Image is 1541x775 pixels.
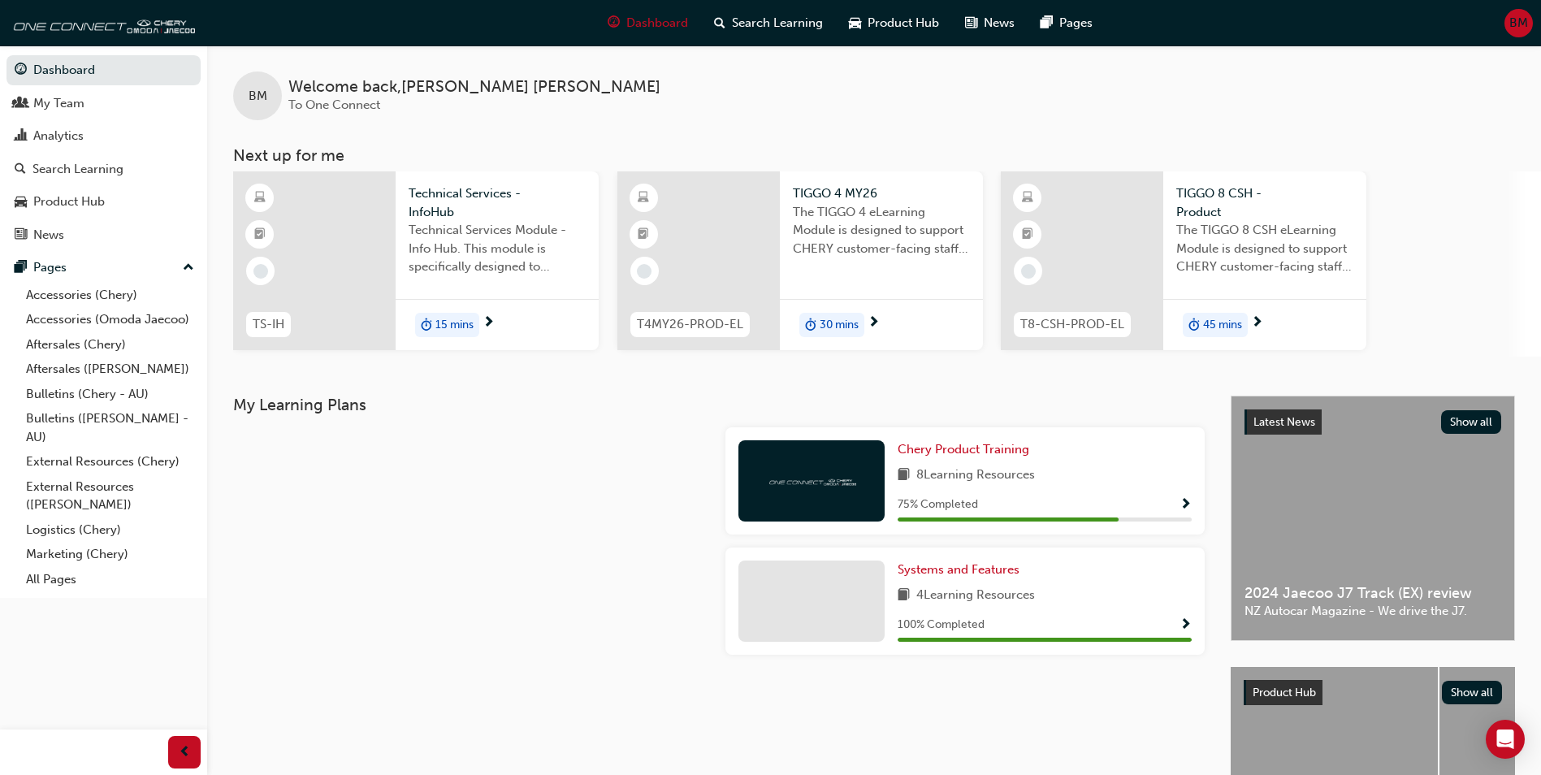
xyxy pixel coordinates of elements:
[617,171,983,350] a: T4MY26-PROD-ELTIGGO 4 MY26The TIGGO 4 eLearning Module is designed to support CHERY customer-faci...
[435,316,474,335] span: 15 mins
[15,228,27,243] span: news-icon
[1180,618,1192,633] span: Show Progress
[19,474,201,517] a: External Resources ([PERSON_NAME])
[916,465,1035,486] span: 8 Learning Resources
[849,13,861,33] span: car-icon
[1180,498,1192,513] span: Show Progress
[15,195,27,210] span: car-icon
[1253,415,1315,429] span: Latest News
[965,13,977,33] span: news-icon
[15,261,27,275] span: pages-icon
[8,6,195,39] a: oneconnect
[793,184,970,203] span: TIGGO 4 MY26
[19,542,201,567] a: Marketing (Chery)
[626,14,688,32] span: Dashboard
[6,55,201,85] a: Dashboard
[33,226,64,245] div: News
[898,586,910,606] span: book-icon
[868,14,939,32] span: Product Hub
[15,162,26,177] span: search-icon
[6,187,201,217] a: Product Hub
[1442,681,1503,704] button: Show all
[898,496,978,514] span: 75 % Completed
[898,440,1036,459] a: Chery Product Training
[916,586,1035,606] span: 4 Learning Resources
[1188,314,1200,336] span: duration-icon
[1041,13,1053,33] span: pages-icon
[898,442,1029,457] span: Chery Product Training
[1203,316,1242,335] span: 45 mins
[1244,680,1502,706] a: Product HubShow all
[6,89,201,119] a: My Team
[15,129,27,144] span: chart-icon
[207,146,1541,165] h3: Next up for me
[952,6,1028,40] a: news-iconNews
[1244,602,1501,621] span: NZ Autocar Magazine - We drive the J7.
[984,14,1015,32] span: News
[637,264,651,279] span: learningRecordVerb_NONE-icon
[6,220,201,250] a: News
[1504,9,1533,37] button: BM
[233,171,599,350] a: TS-IHTechnical Services - InfoHubTechnical Services Module - Info Hub. This module is specificall...
[1231,396,1515,641] a: Latest NewsShow all2024 Jaecoo J7 Track (EX) reviewNZ Autocar Magazine - We drive the J7.
[1180,615,1192,635] button: Show Progress
[421,314,432,336] span: duration-icon
[898,561,1026,579] a: Systems and Features
[767,473,856,488] img: oneconnect
[732,14,823,32] span: Search Learning
[868,316,880,331] span: next-icon
[6,121,201,151] a: Analytics
[701,6,836,40] a: search-iconSearch Learning
[1251,316,1263,331] span: next-icon
[15,97,27,111] span: people-icon
[19,357,201,382] a: Aftersales ([PERSON_NAME])
[1021,264,1036,279] span: learningRecordVerb_NONE-icon
[1022,224,1033,245] span: booktick-icon
[6,253,201,283] button: Pages
[33,258,67,277] div: Pages
[6,52,201,253] button: DashboardMy TeamAnalyticsSearch LearningProduct HubNews
[249,87,267,106] span: BM
[793,203,970,258] span: The TIGGO 4 eLearning Module is designed to support CHERY customer-facing staff with the product ...
[288,97,380,112] span: To One Connect
[6,154,201,184] a: Search Learning
[19,332,201,357] a: Aftersales (Chery)
[15,63,27,78] span: guage-icon
[638,224,649,245] span: booktick-icon
[19,567,201,592] a: All Pages
[1244,584,1501,603] span: 2024 Jaecoo J7 Track (EX) review
[409,184,586,221] span: Technical Services - InfoHub
[33,94,84,113] div: My Team
[898,465,910,486] span: book-icon
[1509,14,1528,32] span: BM
[1244,409,1501,435] a: Latest NewsShow all
[1176,221,1353,276] span: The TIGGO 8 CSH eLearning Module is designed to support CHERY customer-facing staff with the prod...
[898,562,1019,577] span: Systems and Features
[714,13,725,33] span: search-icon
[233,396,1205,414] h3: My Learning Plans
[288,78,660,97] span: Welcome back , [PERSON_NAME] [PERSON_NAME]
[1176,184,1353,221] span: TIGGO 8 CSH - Product
[608,13,620,33] span: guage-icon
[409,221,586,276] span: Technical Services Module - Info Hub. This module is specifically designed to address the require...
[253,315,284,334] span: TS-IH
[595,6,701,40] a: guage-iconDashboard
[32,160,123,179] div: Search Learning
[898,616,985,634] span: 100 % Completed
[19,517,201,543] a: Logistics (Chery)
[19,283,201,308] a: Accessories (Chery)
[19,307,201,332] a: Accessories (Omoda Jaecoo)
[638,188,649,209] span: learningResourceType_ELEARNING-icon
[1028,6,1106,40] a: pages-iconPages
[820,316,859,335] span: 30 mins
[19,382,201,407] a: Bulletins (Chery - AU)
[183,258,194,279] span: up-icon
[483,316,495,331] span: next-icon
[33,193,105,211] div: Product Hub
[254,224,266,245] span: booktick-icon
[254,188,266,209] span: learningResourceType_ELEARNING-icon
[253,264,268,279] span: learningRecordVerb_NONE-icon
[1486,720,1525,759] div: Open Intercom Messenger
[19,449,201,474] a: External Resources (Chery)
